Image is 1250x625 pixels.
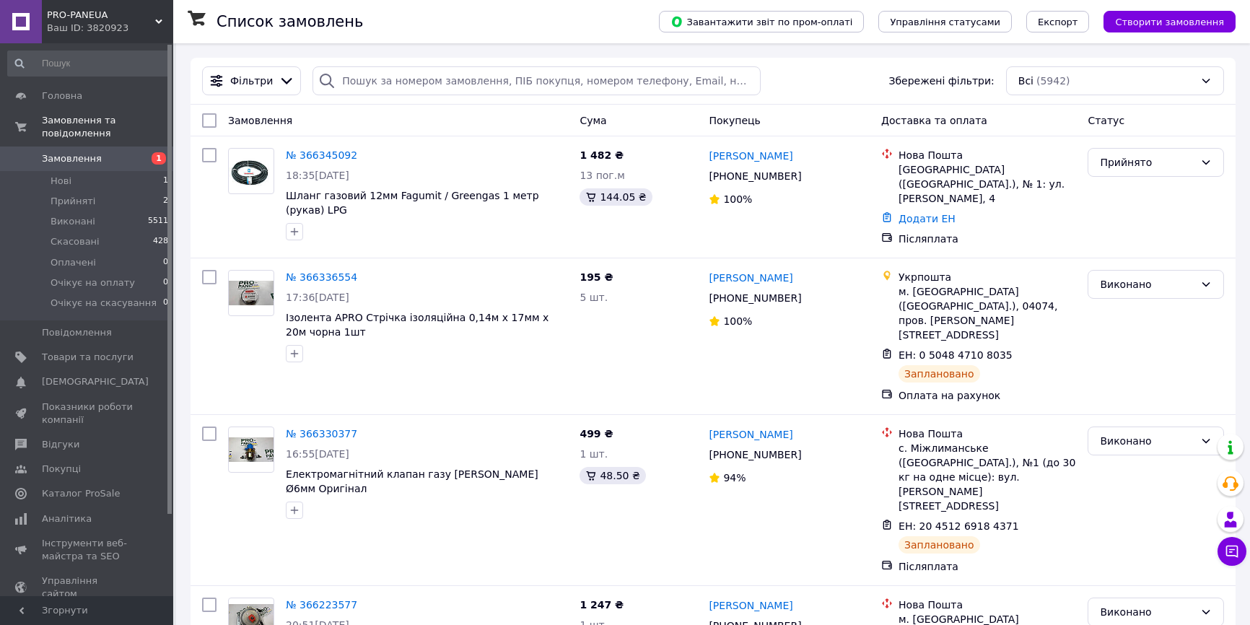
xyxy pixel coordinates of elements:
[899,598,1076,612] div: Нова Пошта
[709,598,792,613] a: [PERSON_NAME]
[899,232,1076,246] div: Післяплата
[1100,604,1194,620] div: Виконано
[286,292,349,303] span: 17:36[DATE]
[709,449,801,460] span: [PHONE_NUMBER]
[709,427,792,442] a: [PERSON_NAME]
[1100,154,1194,170] div: Прийнято
[1038,17,1078,27] span: Експорт
[230,74,273,88] span: Фільтри
[51,256,96,269] span: Оплачені
[163,256,168,269] span: 0
[580,271,613,283] span: 195 ₴
[899,270,1076,284] div: Укрпошта
[888,74,994,88] span: Збережені фільтри:
[312,66,760,95] input: Пошук за номером замовлення, ПІБ покупця, номером телефону, Email, номером накладної
[148,215,168,228] span: 5511
[580,188,652,206] div: 144.05 ₴
[709,271,792,285] a: [PERSON_NAME]
[1089,15,1236,27] a: Створити замовлення
[51,297,157,310] span: Очікує на скасування
[899,284,1076,342] div: м. [GEOGRAPHIC_DATA] ([GEOGRAPHIC_DATA].), 04074, пров. [PERSON_NAME][STREET_ADDRESS]
[42,152,102,165] span: Замовлення
[163,195,168,208] span: 2
[286,271,357,283] a: № 366336554
[229,153,274,189] img: Фото товару
[51,215,95,228] span: Виконані
[286,428,357,440] a: № 366330377
[899,162,1076,206] div: [GEOGRAPHIC_DATA] ([GEOGRAPHIC_DATA].), № 1: ул. [PERSON_NAME], 4
[42,537,134,563] span: Інструменти веб-майстра та SEO
[228,427,274,473] a: Фото товару
[42,326,112,339] span: Повідомлення
[47,22,173,35] div: Ваш ID: 3820923
[42,574,134,600] span: Управління сайтом
[881,115,987,126] span: Доставка та оплата
[723,315,752,327] span: 100%
[286,190,539,216] a: Шланг газовий 12мм Fagumit / Greengas 1 метр (рукав) LPG
[51,235,100,248] span: Скасовані
[580,170,624,181] span: 13 пог.м
[42,487,120,500] span: Каталог ProSale
[1036,75,1070,87] span: (5942)
[899,365,980,383] div: Заплановано
[723,193,752,205] span: 100%
[1218,537,1246,566] button: Чат з покупцем
[286,149,357,161] a: № 366345092
[286,599,357,611] a: № 366223577
[51,195,95,208] span: Прийняті
[1103,11,1236,32] button: Створити замовлення
[890,17,1000,27] span: Управління статусами
[229,437,274,463] img: Фото товару
[42,438,79,451] span: Відгуки
[42,463,81,476] span: Покупці
[1115,17,1224,27] span: Створити замовлення
[1088,115,1124,126] span: Статус
[899,148,1076,162] div: Нова Пошта
[580,115,606,126] span: Cума
[42,351,134,364] span: Товари та послуги
[42,89,82,102] span: Головна
[670,15,852,28] span: Завантажити звіт по пром-оплаті
[42,401,134,427] span: Показники роботи компанії
[580,149,624,161] span: 1 482 ₴
[51,175,71,188] span: Нові
[899,349,1013,361] span: ЕН: 0 5048 4710 8035
[228,270,274,316] a: Фото товару
[163,175,168,188] span: 1
[723,472,746,484] span: 94%
[580,467,645,484] div: 48.50 ₴
[580,448,608,460] span: 1 шт.
[163,297,168,310] span: 0
[899,520,1019,532] span: ЕН: 20 4512 6918 4371
[899,536,980,554] div: Заплановано
[229,281,274,306] img: Фото товару
[286,448,349,460] span: 16:55[DATE]
[1018,74,1033,88] span: Всі
[153,235,168,248] span: 428
[709,149,792,163] a: [PERSON_NAME]
[709,170,801,182] span: [PHONE_NUMBER]
[899,441,1076,513] div: с. Міжлиманське ([GEOGRAPHIC_DATA].), №1 (до 30 кг на одне місце): вул. [PERSON_NAME][STREET_ADDR...
[659,11,864,32] button: Завантажити звіт по пром-оплаті
[899,427,1076,441] div: Нова Пошта
[163,276,168,289] span: 0
[152,152,166,165] span: 1
[709,292,801,304] span: [PHONE_NUMBER]
[899,388,1076,403] div: Оплата на рахунок
[47,9,155,22] span: PRO-PANEUA
[217,13,363,30] h1: Список замовлень
[1100,276,1194,292] div: Виконано
[286,312,548,338] a: Ізолента APRO Стрічка ізоляційна 0,14м х 17мм х 20м чорна 1шт
[1026,11,1090,32] button: Експорт
[580,292,608,303] span: 5 шт.
[286,468,538,494] a: Електромагнітний клапан газу [PERSON_NAME] Ø6мм Оригінал
[709,115,760,126] span: Покупець
[878,11,1012,32] button: Управління статусами
[7,51,170,77] input: Пошук
[42,375,149,388] span: [DEMOGRAPHIC_DATA]
[51,276,135,289] span: Очікує на оплату
[899,559,1076,574] div: Післяплата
